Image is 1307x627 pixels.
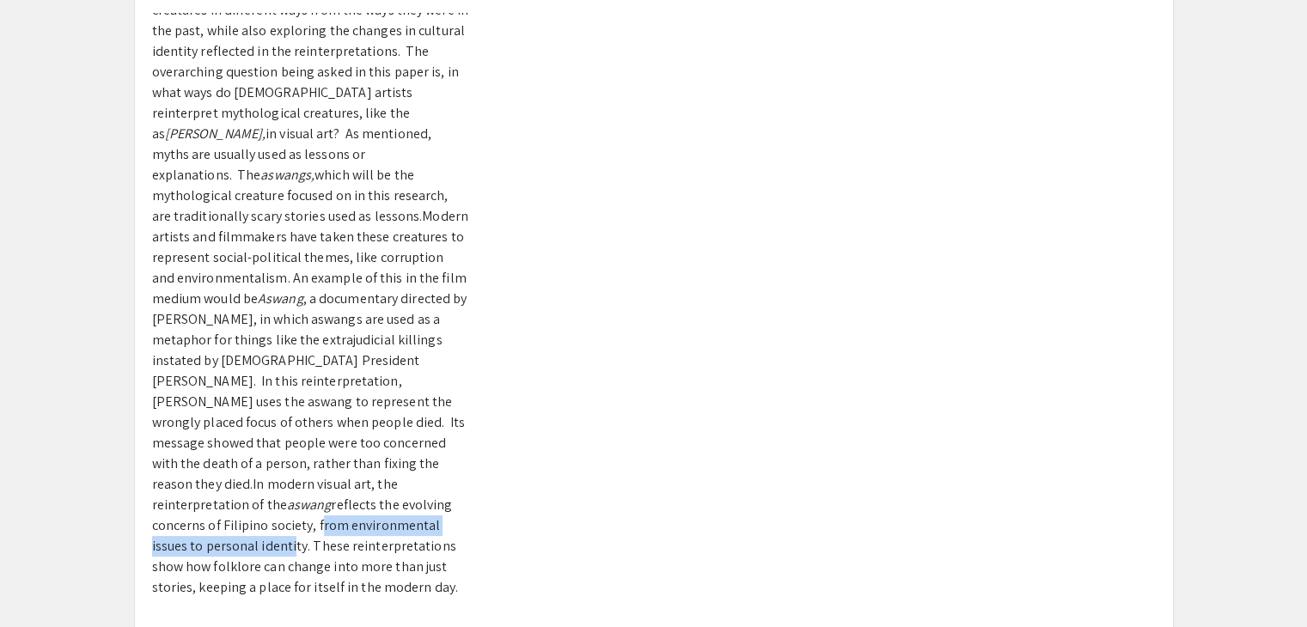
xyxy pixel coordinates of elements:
em: aswang [287,496,332,514]
span: In modern visual art, the reinterpretation of the [152,475,398,514]
iframe: StARS (Filipino Mythical Creatures in Visual Art Today) [495,13,1156,475]
em: [PERSON_NAME], [165,125,266,143]
em: aswangs, [260,166,315,184]
span: which will be the mythological creature focused on in this research, are traditionally scary stor... [152,166,449,225]
iframe: Chat [13,550,73,614]
span: in visual art? As mentioned, myths are usually used as lessons or explanations. The [152,125,432,184]
span: Modern artists and filmmakers have taken these creatures to represent social-political themes, li... [152,207,468,307]
span: , a documentary directed by [PERSON_NAME], in which aswangs are used as a metaphor for things lik... [152,289,467,493]
span: reflects the evolving concerns of Filipino society, from environmental issues to personal identit... [152,496,458,596]
em: Aswang [258,289,303,307]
